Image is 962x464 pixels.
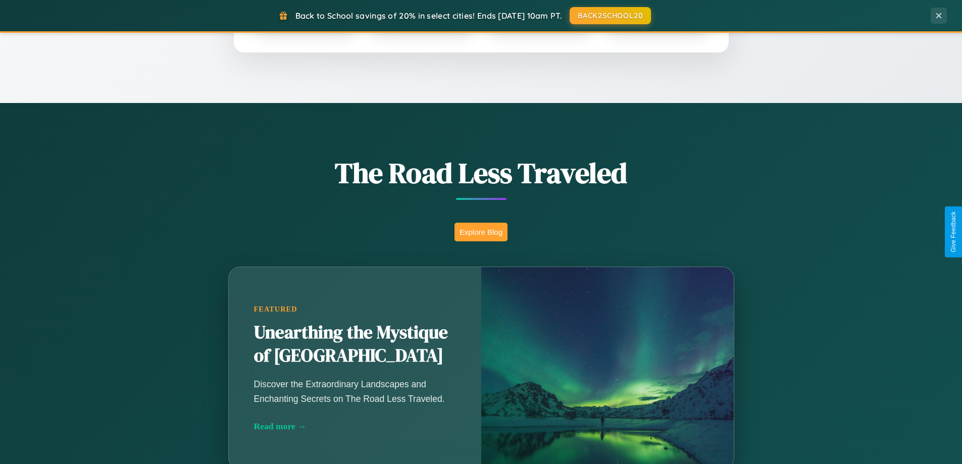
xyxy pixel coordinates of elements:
[950,212,957,252] div: Give Feedback
[178,153,784,192] h1: The Road Less Traveled
[295,11,562,21] span: Back to School savings of 20% in select cities! Ends [DATE] 10am PT.
[254,377,456,405] p: Discover the Extraordinary Landscapes and Enchanting Secrets on The Road Less Traveled.
[254,321,456,368] h2: Unearthing the Mystique of [GEOGRAPHIC_DATA]
[254,305,456,314] div: Featured
[254,421,456,432] div: Read more →
[454,223,508,241] button: Explore Blog
[570,7,651,24] button: BACK2SCHOOL20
